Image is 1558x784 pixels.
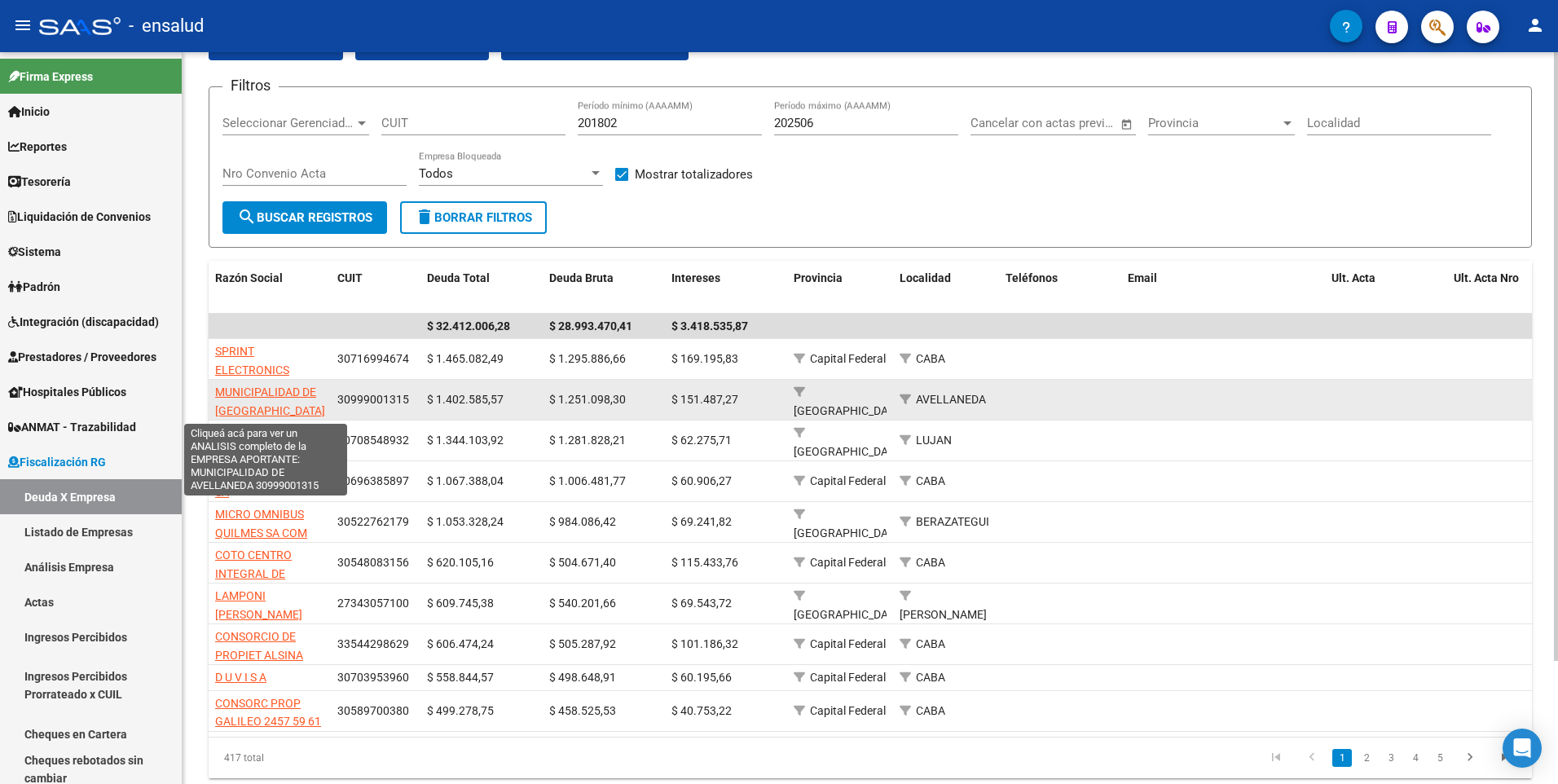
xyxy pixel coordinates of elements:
[415,207,434,227] mat-icon: delete
[671,597,732,610] span: $ 69.543,72
[331,261,420,315] datatable-header-cell: CUIT
[810,556,886,569] span: Capital Federal
[419,166,453,181] span: Todos
[794,608,904,621] span: [GEOGRAPHIC_DATA]
[671,434,732,447] span: $ 62.275,71
[1406,749,1425,767] a: 4
[1296,749,1327,767] a: go to previous page
[400,201,547,234] button: Borrar Filtros
[427,271,490,284] span: Deuda Total
[514,38,676,53] span: Export por Provincia
[8,103,50,121] span: Inicio
[900,271,951,284] span: Localidad
[337,637,409,650] span: 33544298629
[215,589,302,621] span: LAMPONI [PERSON_NAME]
[427,474,504,487] span: $ 1.067.388,04
[8,208,151,226] span: Liquidación de Convenios
[810,704,886,717] span: Capital Federal
[8,313,159,331] span: Integración (discapacidad)
[916,671,945,684] span: CABA
[549,434,626,447] span: $ 1.281.828,21
[222,38,330,53] span: Exportar CSV
[8,383,126,401] span: Hospitales Públicos
[1379,744,1403,772] li: page 3
[549,671,616,684] span: $ 498.648,91
[916,434,952,447] span: LUJAN
[916,515,989,528] span: BERAZATEGUI
[671,637,738,650] span: $ 101.186,32
[810,671,886,684] span: Capital Federal
[1403,744,1428,772] li: page 4
[337,271,363,284] span: CUIT
[209,261,331,315] datatable-header-cell: Razón Social
[1428,744,1452,772] li: page 5
[8,418,136,436] span: ANMAT - Trazabilidad
[1128,271,1157,284] span: Email
[215,548,323,617] span: COTO CENTRO INTEGRAL DE COMERCIALIZACION SOCIEDAD ANONIMA
[337,556,409,569] span: 30548083156
[337,474,409,487] span: 30696385897
[215,508,307,558] span: MICRO OMNIBUS QUILMES SA COM IND Y FINANC
[215,271,283,284] span: Razón Social
[1325,261,1447,315] datatable-header-cell: Ult. Acta
[427,319,510,333] span: $ 32.412.006,28
[1354,744,1379,772] li: page 2
[794,526,904,540] span: [GEOGRAPHIC_DATA]
[1148,116,1280,130] span: Provincia
[999,261,1121,315] datatable-header-cell: Teléfonos
[222,116,354,130] span: Seleccionar Gerenciador
[671,704,732,717] span: $ 40.753,22
[1357,749,1376,767] a: 2
[215,630,303,680] span: CONSORCIO DE PROPIET ALSINA 2065
[549,271,614,284] span: Deuda Bruta
[810,352,886,365] span: Capital Federal
[1490,749,1521,767] a: go to last page
[427,704,494,717] span: $ 499.278,75
[1121,261,1325,315] datatable-header-cell: Email
[787,261,893,315] datatable-header-cell: Provincia
[810,637,886,650] span: Capital Federal
[337,434,409,447] span: 30708548932
[237,207,257,227] mat-icon: search
[810,474,886,487] span: Capital Federal
[549,319,632,333] span: $ 28.993.470,41
[794,271,843,284] span: Provincia
[8,278,60,296] span: Padrón
[549,515,616,528] span: $ 984.086,42
[1525,15,1545,35] mat-icon: person
[794,404,904,417] span: [GEOGRAPHIC_DATA]
[415,210,532,225] span: Borrar Filtros
[549,352,626,365] span: $ 1.295.886,66
[549,597,616,610] span: $ 540.201,66
[1381,749,1401,767] a: 3
[427,671,494,684] span: $ 558.844,57
[8,173,71,191] span: Tesorería
[549,556,616,569] span: $ 504.671,40
[337,515,409,528] span: 30522762179
[549,393,626,406] span: $ 1.251.098,30
[671,319,748,333] span: $ 3.418.535,87
[671,271,720,284] span: Intereses
[337,393,409,406] span: 30999001315
[671,352,738,365] span: $ 169.195,83
[1330,744,1354,772] li: page 1
[1117,115,1136,134] button: Open calendar
[543,261,665,315] datatable-header-cell: Deuda Bruta
[8,453,106,471] span: Fiscalización RG
[215,426,293,458] span: TRANSPORTES [DATE] S.R.L.
[916,474,945,487] span: CABA
[1455,749,1485,767] a: go to next page
[916,352,945,365] span: CABA
[8,68,93,86] span: Firma Express
[215,345,289,377] span: SPRINT ELECTRONICS
[222,201,387,234] button: Buscar Registros
[209,738,470,778] div: 417 total
[665,261,787,315] datatable-header-cell: Intereses
[8,348,156,366] span: Prestadores / Proveedores
[222,74,279,97] h3: Filtros
[13,15,33,35] mat-icon: menu
[337,352,409,365] span: 30716994674
[427,597,494,610] span: $ 609.745,38
[8,243,61,261] span: Sistema
[337,704,409,717] span: 30589700380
